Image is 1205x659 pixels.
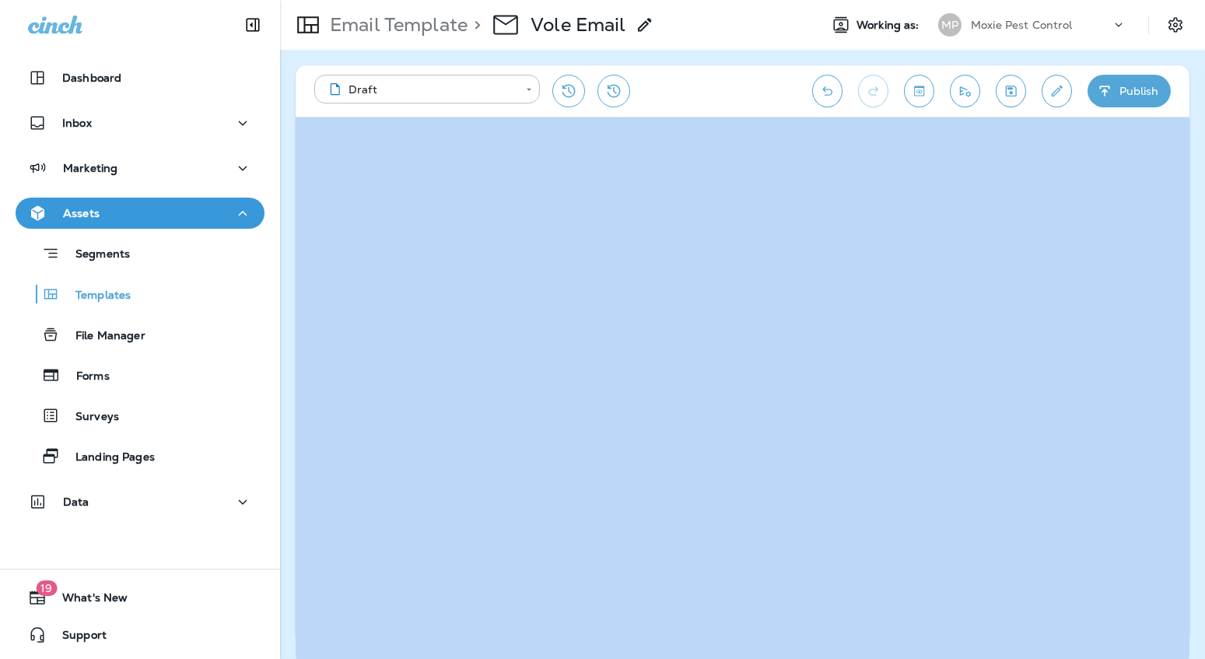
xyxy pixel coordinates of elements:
p: Inbox [62,117,92,129]
p: Data [63,496,89,508]
button: Dashboard [16,62,264,93]
p: > [468,13,481,37]
button: File Manager [16,318,264,351]
p: Dashboard [62,72,121,84]
div: Draft [325,82,515,97]
p: Assets [63,207,100,219]
button: Templates [16,278,264,310]
button: Landing Pages [16,440,264,472]
p: Marketing [63,162,117,174]
p: Templates [60,289,131,303]
div: MP [938,13,962,37]
button: Collapse Sidebar [231,9,275,40]
span: What's New [47,591,128,610]
button: Assets [16,198,264,229]
button: Edit details [1042,75,1072,107]
button: Settings [1161,11,1189,39]
span: 19 [36,580,57,596]
p: Email Template [324,13,468,37]
button: View Changelog [597,75,630,107]
p: Forms [61,370,110,384]
p: Surveys [60,410,119,425]
span: Working as: [856,19,923,32]
p: File Manager [60,329,145,344]
button: Forms [16,359,264,391]
button: Data [16,486,264,517]
button: Undo [812,75,842,107]
p: Vole Email [531,13,625,37]
button: Support [16,619,264,650]
button: Surveys [16,399,264,432]
button: Restore from previous version [552,75,585,107]
button: Save [996,75,1026,107]
p: Segments [60,247,130,263]
button: Segments [16,237,264,270]
button: Marketing [16,152,264,184]
button: Send test email [950,75,980,107]
p: Landing Pages [60,450,155,465]
button: Publish [1088,75,1171,107]
button: Toggle preview [904,75,934,107]
button: Inbox [16,107,264,138]
p: Moxie Pest Control [971,19,1073,31]
span: Support [47,629,107,647]
button: 19What's New [16,582,264,613]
